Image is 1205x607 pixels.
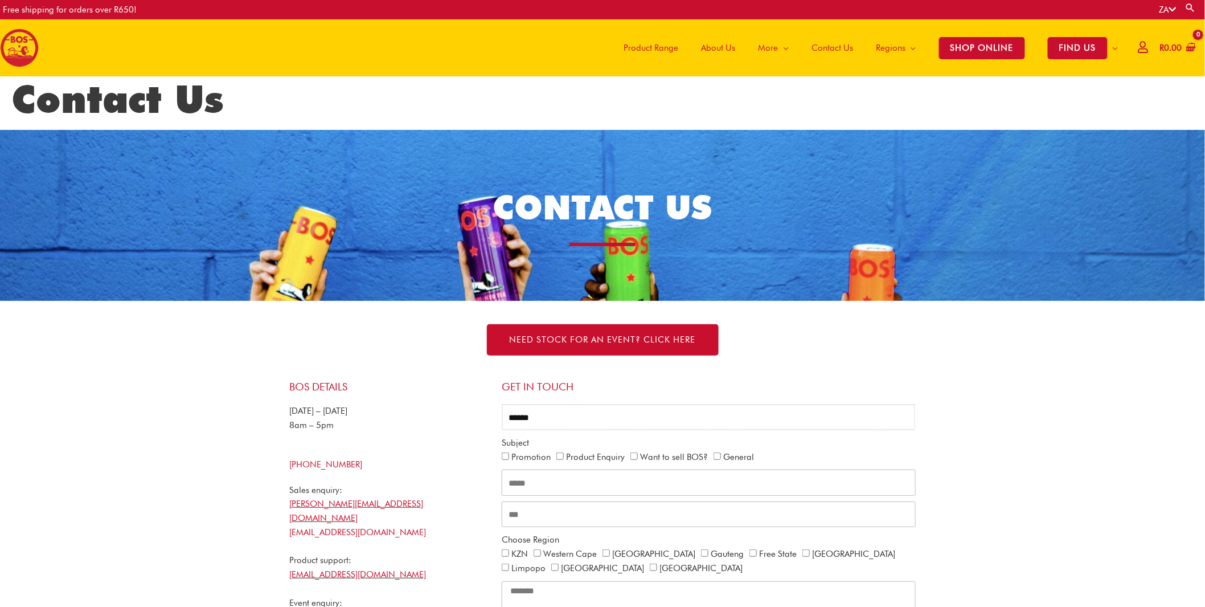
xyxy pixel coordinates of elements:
span: About Us [701,31,735,65]
a: [EMAIL_ADDRESS][DOMAIN_NAME] [289,569,426,580]
label: Promotion [511,452,551,462]
a: Regions [864,19,928,76]
label: Free State [759,549,797,559]
span: FIND US [1048,37,1108,59]
a: View Shopping Cart, empty [1158,35,1196,61]
label: Want to sell BOS? [640,452,708,462]
label: Subject [502,436,529,450]
a: [PHONE_NUMBER] [289,459,362,470]
a: About Us [690,19,747,76]
nav: Site Navigation [604,19,1130,76]
span: More [758,31,778,65]
a: SHOP ONLINE [928,19,1036,76]
span: NEED STOCK FOR AN EVENT? Click here [510,336,696,344]
label: Gauteng [711,549,744,559]
label: [GEOGRAPHIC_DATA] [561,563,644,573]
span: Product Range [624,31,678,65]
span: [DATE] – [DATE] [289,406,347,416]
span: SHOP ONLINE [939,37,1025,59]
h1: CONTACT US [437,184,768,231]
a: ZA [1159,5,1177,15]
a: Product Range [612,19,690,76]
label: Product Enquiry [566,452,625,462]
h4: BOS Details [289,381,490,393]
label: Limpopo [511,563,546,573]
h4: Get in touch [502,381,916,393]
span: R [1160,43,1165,53]
a: [EMAIL_ADDRESS][DOMAIN_NAME] [289,527,426,537]
span: Regions [876,31,905,65]
a: NEED STOCK FOR AN EVENT? Click here [487,324,719,356]
label: [GEOGRAPHIC_DATA] [812,549,895,559]
label: [GEOGRAPHIC_DATA] [659,563,743,573]
h1: Contact Us [11,76,1194,122]
a: Contact Us [800,19,864,76]
span: Contact Us [811,31,853,65]
bdi: 0.00 [1160,43,1182,53]
a: Search button [1185,2,1196,13]
span: 8am – 5pm [289,420,334,430]
a: More [747,19,800,76]
label: Western Cape [543,549,597,559]
a: [PERSON_NAME][EMAIL_ADDRESS][DOMAIN_NAME] [289,499,423,523]
label: [GEOGRAPHIC_DATA] [612,549,695,559]
label: KZN [511,549,528,559]
label: General [723,452,754,462]
label: Choose Region [502,533,559,547]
